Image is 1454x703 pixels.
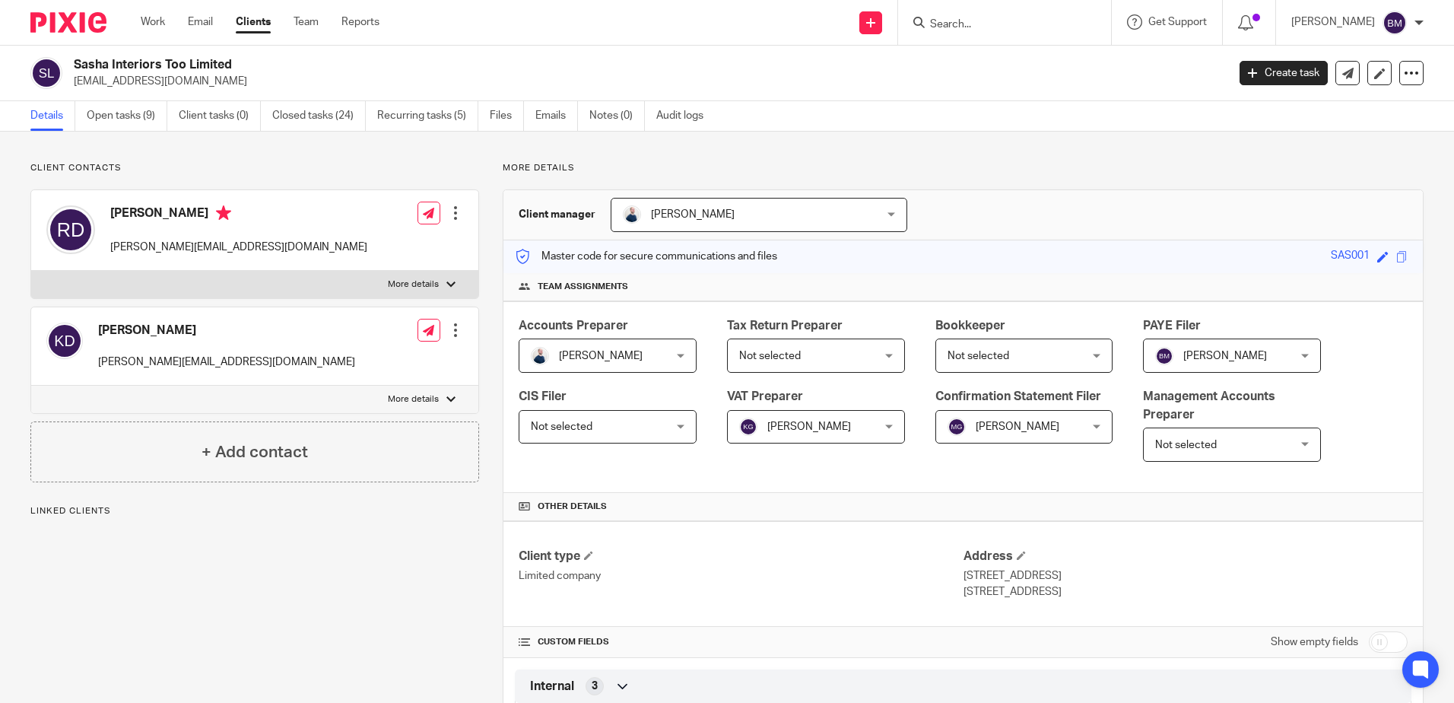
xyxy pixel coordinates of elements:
span: Management Accounts Preparer [1143,390,1275,420]
a: Work [141,14,165,30]
img: svg%3E [30,57,62,89]
span: 3 [592,679,598,694]
span: Other details [538,501,607,513]
p: [STREET_ADDRESS] [964,584,1408,600]
p: More details [388,278,439,291]
a: Details [30,101,75,131]
h4: Client type [519,549,963,565]
span: Accounts Preparer [519,320,628,332]
h2: Sasha Interiors Too Limited [74,57,988,73]
a: Client tasks (0) [179,101,261,131]
span: Get Support [1148,17,1207,27]
span: [PERSON_NAME] [1183,351,1267,361]
p: [PERSON_NAME][EMAIL_ADDRESS][DOMAIN_NAME] [110,240,367,255]
span: [PERSON_NAME] [651,209,735,220]
div: SAS001 [1331,248,1370,266]
h4: [PERSON_NAME] [98,323,355,339]
img: svg%3E [46,205,95,254]
p: [PERSON_NAME][EMAIL_ADDRESS][DOMAIN_NAME] [98,355,355,370]
a: Team [294,14,319,30]
img: svg%3E [1155,347,1173,365]
p: More details [388,393,439,406]
span: Bookkeeper [935,320,1005,332]
a: Clients [236,14,271,30]
i: Primary [216,205,231,221]
img: MC_T&CO-3.jpg [531,347,549,365]
span: Not selected [948,351,1009,361]
p: Client contacts [30,162,479,174]
p: Master code for secure communications and files [515,249,777,264]
input: Search [929,18,1065,32]
span: PAYE Filer [1143,320,1201,332]
h4: Address [964,549,1408,565]
a: Email [188,14,213,30]
p: More details [503,162,1424,174]
p: Limited company [519,568,963,584]
span: Tax Return Preparer [727,320,843,332]
a: Reports [341,14,379,30]
span: [PERSON_NAME] [559,351,643,361]
a: Audit logs [656,101,715,131]
a: Create task [1240,61,1328,85]
h4: CUSTOM FIELDS [519,636,963,648]
img: svg%3E [1383,11,1407,35]
h4: [PERSON_NAME] [110,205,367,224]
p: [STREET_ADDRESS] [964,568,1408,584]
p: [PERSON_NAME] [1291,14,1375,30]
label: Show empty fields [1271,635,1358,650]
span: Internal [530,679,574,695]
span: VAT Preparer [727,390,803,402]
span: CIS Filer [519,390,567,402]
span: Not selected [1155,440,1217,450]
img: MC_T&CO-3.jpg [623,205,641,224]
span: Team assignments [538,281,628,293]
a: Files [490,101,524,131]
span: Not selected [739,351,801,361]
a: Recurring tasks (5) [377,101,478,131]
a: Emails [535,101,578,131]
a: Closed tasks (24) [272,101,366,131]
a: Open tasks (9) [87,101,167,131]
span: Confirmation Statement Filer [935,390,1101,402]
p: Linked clients [30,505,479,517]
a: Notes (0) [589,101,645,131]
h3: Client manager [519,207,595,222]
h4: + Add contact [202,441,308,464]
p: [EMAIL_ADDRESS][DOMAIN_NAME] [74,74,1217,89]
img: svg%3E [46,323,83,359]
img: Pixie [30,12,106,33]
img: svg%3E [739,418,757,436]
span: [PERSON_NAME] [976,421,1059,432]
span: [PERSON_NAME] [767,421,851,432]
img: svg%3E [948,418,966,436]
span: Not selected [531,421,592,432]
